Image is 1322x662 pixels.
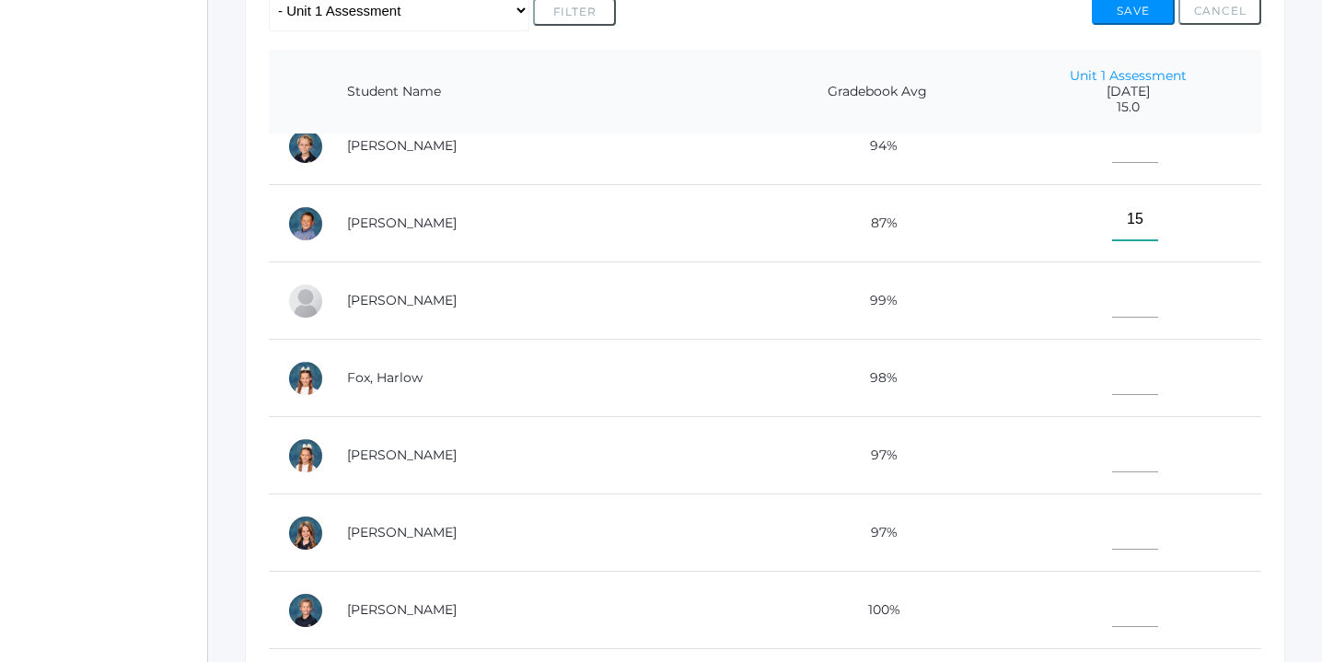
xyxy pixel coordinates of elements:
[347,215,457,231] a: [PERSON_NAME]
[287,515,324,552] div: Ava Frieder
[329,50,760,134] th: Student Name
[760,262,995,340] td: 99%
[347,601,457,618] a: [PERSON_NAME]
[287,360,324,397] div: Harlow Fox
[760,185,995,262] td: 87%
[760,340,995,417] td: 98%
[287,205,324,242] div: Bennett Burgh
[760,50,995,134] th: Gradebook Avg
[287,592,324,629] div: Lukas Gregg
[287,128,324,165] div: Isaiah Bell
[760,108,995,185] td: 94%
[760,572,995,649] td: 100%
[347,137,457,154] a: [PERSON_NAME]
[760,417,995,494] td: 97%
[347,292,457,308] a: [PERSON_NAME]
[347,447,457,463] a: [PERSON_NAME]
[760,494,995,572] td: 97%
[347,369,423,386] a: Fox, Harlow
[287,437,324,474] div: Violet Fox
[1070,67,1187,84] a: Unit 1 Assessment
[1014,84,1243,99] span: [DATE]
[347,524,457,540] a: [PERSON_NAME]
[1014,99,1243,115] span: 15.0
[287,283,324,319] div: Ezekiel Dinwiddie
